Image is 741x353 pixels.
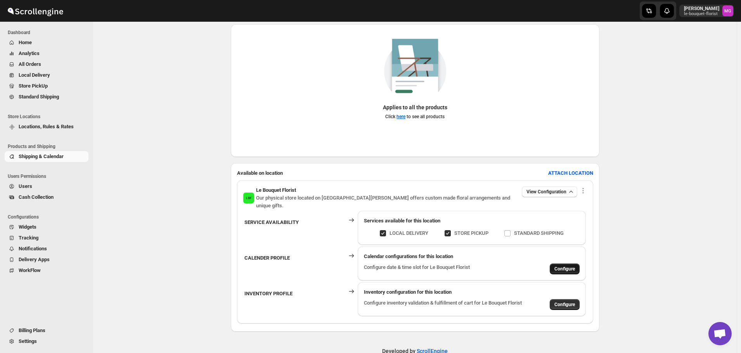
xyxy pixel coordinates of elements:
p: Applies to all the products [383,103,447,111]
span: Analytics [19,50,40,56]
button: Locations, Rules & Rates [5,121,88,132]
button: Settings [5,336,88,347]
span: Configure [554,266,575,272]
button: Users [5,181,88,192]
span: All Orders [19,61,41,67]
h2: Available on location [237,169,283,177]
button: User menu [679,5,734,17]
p: STORE PICKUP [454,229,488,237]
p: Configure date & time slot for Le Bouquet Florist [364,263,470,274]
span: Users [19,183,32,189]
button: ATTACH LOCATION [544,167,598,179]
a: here [396,114,405,119]
p: STANDARD SHIPPING [514,229,564,237]
span: Widgets [19,224,36,230]
span: Users Permissions [8,173,89,179]
span: Settings [19,338,37,344]
span: Locations, Rules & Rates [19,124,74,129]
span: WorkFlow [19,267,41,273]
span: Melody Gluth [722,5,733,16]
text: MG [724,9,731,14]
span: Tracking [19,235,38,241]
button: Analytics [5,48,88,59]
span: Configure [554,301,575,308]
button: Delivery Apps [5,254,88,265]
button: All Orders [5,59,88,70]
span: Home [19,40,32,45]
button: Configure [550,263,580,274]
span: Billing Plans [19,327,45,333]
span: Le Bouquet Florist [243,193,254,203]
div: Services available for this location [364,217,580,225]
span: Click to see all products [385,114,445,119]
p: Our physical store located on [GEOGRAPHIC_DATA][PERSON_NAME] offers custom made floral arrangemen... [256,194,522,210]
button: Shipping & Calendar [5,151,88,162]
span: Store Locations [8,114,89,120]
text: LBF [246,196,251,200]
p: le-bouquet-florist [684,12,719,16]
button: Cash Collection [5,192,88,203]
button: WorkFlow [5,265,88,276]
button: Tracking [5,232,88,243]
span: Configurations [8,214,89,220]
button: Widgets [5,222,88,232]
th: SERVICE AVAILABILITY [244,210,346,245]
div: Open chat [708,322,732,345]
th: INVENTORY PROFILE [244,282,346,317]
button: Billing Plans [5,325,88,336]
span: Le Bouquet Florist [256,187,296,193]
div: Inventory configuration for this location [364,288,580,296]
b: ATTACH LOCATION [548,170,593,176]
span: Shipping & Calendar [19,153,64,159]
span: Local Delivery [19,72,50,78]
span: Dashboard [8,29,89,36]
button: View Configuration [522,186,577,197]
span: View Configuration [526,189,566,195]
p: LOCAL DELIVERY [390,229,428,237]
img: ScrollEngine [6,1,64,21]
span: Standard Shipping [19,94,59,100]
span: Store PickUp [19,83,48,89]
div: Calendar configurations for this location [364,253,580,260]
p: [PERSON_NAME] [684,5,719,12]
span: Products and Shipping [8,143,89,150]
button: Home [5,37,88,48]
span: Delivery Apps [19,257,50,262]
th: CALENDER PROFILE [244,246,346,281]
span: Notifications [19,246,47,251]
button: Notifications [5,243,88,254]
p: Configure inventory validation & fulfillment of cart for Le Bouquet Florist [364,299,522,310]
button: Configure [550,299,580,310]
span: Cash Collection [19,194,54,200]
